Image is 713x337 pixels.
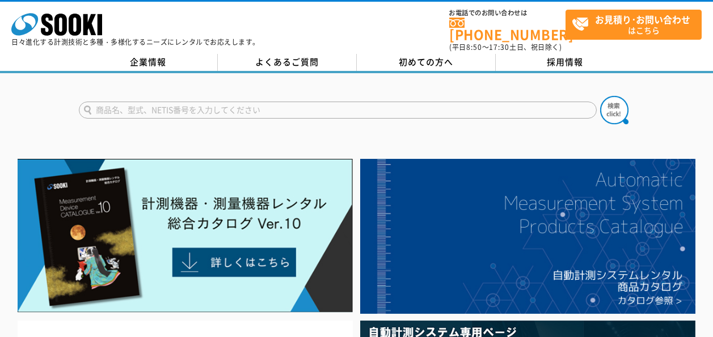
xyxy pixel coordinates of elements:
[449,10,566,16] span: お電話でのお問い合わせは
[449,42,562,52] span: (平日 ～ 土日、祝日除く)
[11,39,260,45] p: 日々進化する計測技術と多種・多様化するニーズにレンタルでお応えします。
[595,12,690,26] strong: お見積り･お問い合わせ
[360,159,695,314] img: 自動計測システムカタログ
[79,102,597,119] input: 商品名、型式、NETIS番号を入力してください
[18,159,353,313] img: Catalog Ver10
[218,54,357,71] a: よくあるご質問
[496,54,635,71] a: 採用情報
[449,18,566,41] a: [PHONE_NUMBER]
[79,54,218,71] a: 企業情報
[357,54,496,71] a: 初めての方へ
[399,56,453,68] span: 初めての方へ
[572,10,701,39] span: はこちら
[489,42,509,52] span: 17:30
[566,10,702,40] a: お見積り･お問い合わせはこちら
[466,42,482,52] span: 8:50
[600,96,628,124] img: btn_search.png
